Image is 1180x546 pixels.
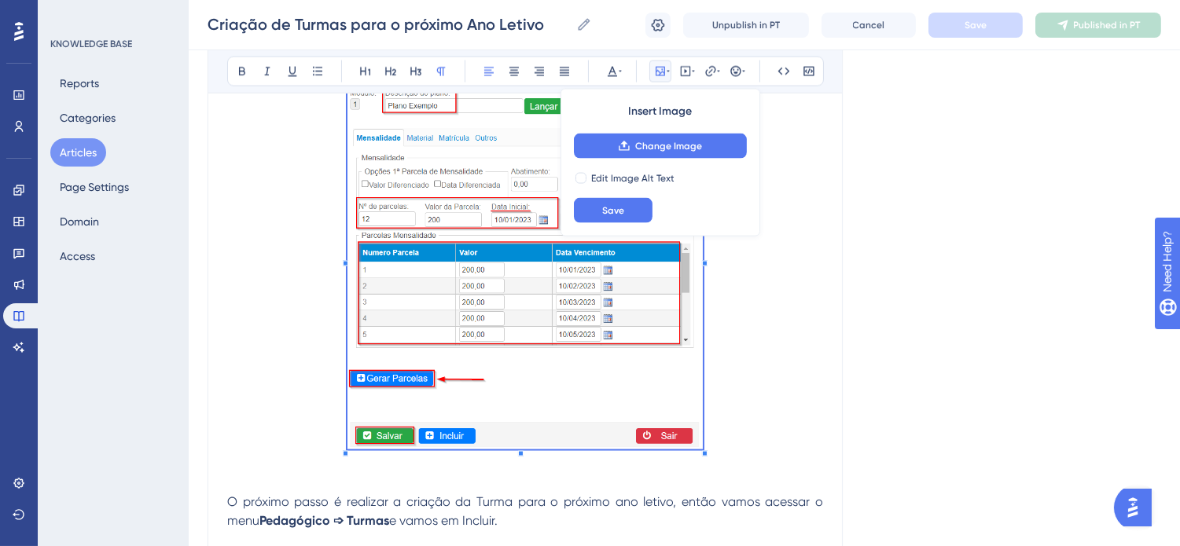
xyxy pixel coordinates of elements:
[602,204,624,217] span: Save
[50,138,106,167] button: Articles
[822,13,916,38] button: Cancel
[965,19,987,31] span: Save
[1114,484,1161,531] iframe: UserGuiding AI Assistant Launcher
[635,140,702,152] span: Change Image
[574,198,652,223] button: Save
[50,242,105,270] button: Access
[50,38,132,50] div: KNOWLEDGE BASE
[1035,13,1161,38] button: Published in PT
[50,173,138,201] button: Page Settings
[574,134,747,159] button: Change Image
[1074,19,1141,31] span: Published in PT
[712,19,780,31] span: Unpublish in PT
[591,172,675,185] span: Edit Image Alt Text
[50,104,125,132] button: Categories
[50,207,108,236] button: Domain
[227,494,826,528] span: O próximo passo é realizar a criação da Turma para o próximo ano letivo, então vamos acessar o menu
[37,4,98,23] span: Need Help?
[208,13,570,35] input: Article Name
[259,513,389,528] strong: Pedagógico ➩ Turmas
[928,13,1023,38] button: Save
[628,102,692,121] span: Insert Image
[50,69,108,97] button: Reports
[389,513,498,528] span: e vamos em Incluir.
[683,13,809,38] button: Unpublish in PT
[853,19,885,31] span: Cancel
